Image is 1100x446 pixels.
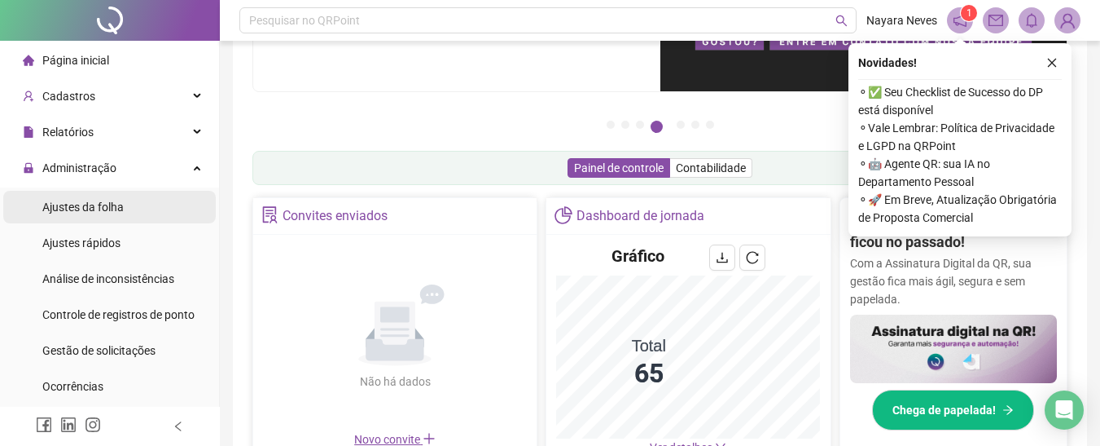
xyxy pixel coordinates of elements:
[1024,13,1039,28] span: bell
[36,417,52,433] span: facebook
[42,126,94,139] span: Relatórios
[611,245,664,267] h4: Gráfico
[1045,391,1084,430] div: Open Intercom Messenger
[42,308,195,321] span: Controle de registros de ponto
[835,15,848,27] span: search
[173,421,184,432] span: left
[866,11,937,29] span: Nayara Neves
[636,121,644,129] button: 3
[42,161,116,174] span: Administração
[23,162,34,174] span: lock
[676,161,746,174] span: Contabilidade
[677,121,685,129] button: 5
[966,7,972,19] span: 1
[574,161,664,174] span: Painel de controle
[850,254,1057,308] p: Com a Assinatura Digital da QR, sua gestão fica mais ágil, segura e sem papelada.
[892,401,996,419] span: Chega de papelada!
[42,90,95,103] span: Cadastros
[23,55,34,66] span: home
[607,121,615,129] button: 1
[850,315,1057,384] img: banner%2F02c71560-61a6-44d4-94b9-c8ab97240462.png
[42,344,156,357] span: Gestão de solicitações
[706,121,714,129] button: 7
[872,390,1034,431] button: Chega de papelada!
[42,201,124,214] span: Ajustes da folha
[858,83,1062,119] span: ⚬ ✅ Seu Checklist de Sucesso do DP está disponível
[576,202,704,230] div: Dashboard de jornada
[423,432,436,445] span: plus
[320,373,470,391] div: Não há dados
[283,202,388,230] div: Convites enviados
[651,121,663,133] button: 4
[85,417,101,433] span: instagram
[621,121,629,129] button: 2
[23,126,34,138] span: file
[42,272,174,285] span: Análise de inconsistências
[261,206,278,223] span: solution
[42,54,109,67] span: Página inicial
[858,155,1062,191] span: ⚬ 🤖 Agente QR: sua IA no Departamento Pessoal
[354,433,436,446] span: Novo convite
[746,251,759,264] span: reload
[716,251,729,264] span: download
[1046,57,1058,68] span: close
[961,5,977,21] sup: 1
[554,206,572,223] span: pie-chart
[42,380,103,393] span: Ocorrências
[23,91,34,102] span: user-add
[858,119,1062,155] span: ⚬ Vale Lembrar: Política de Privacidade e LGPD na QRPoint
[988,13,1003,28] span: mail
[858,54,917,72] span: Novidades !
[1002,404,1014,416] span: arrow-right
[42,236,121,249] span: Ajustes rápidos
[60,417,77,433] span: linkedin
[691,121,699,129] button: 6
[953,13,967,28] span: notification
[1055,8,1080,33] img: 70989
[858,191,1062,227] span: ⚬ 🚀 Em Breve, Atualização Obrigatória de Proposta Comercial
